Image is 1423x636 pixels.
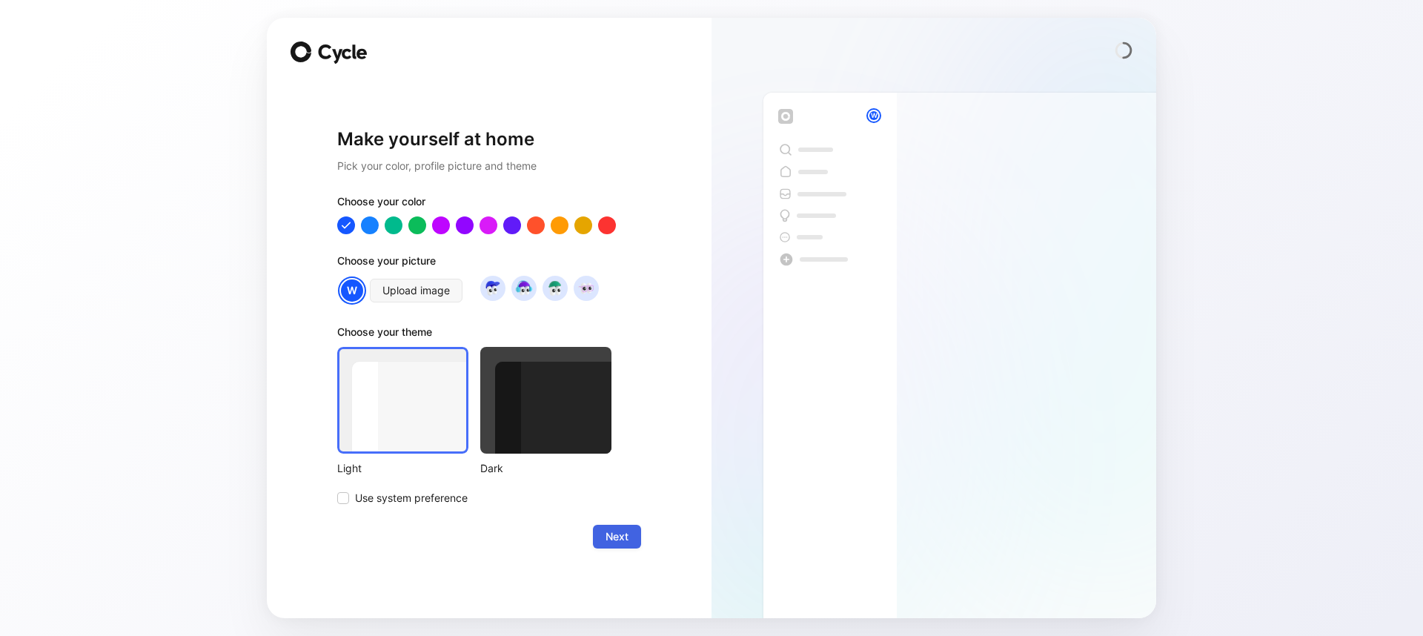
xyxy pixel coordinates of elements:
div: Light [337,460,468,477]
div: W [339,278,365,303]
h1: Make yourself at home [337,127,641,151]
span: Next [606,528,628,546]
button: Upload image [370,279,462,302]
span: Upload image [382,282,450,299]
img: avatar [482,278,502,298]
button: Next [593,525,641,549]
img: workspace-default-logo-wX5zAyuM.png [778,109,793,124]
div: Dark [480,460,611,477]
h2: Pick your color, profile picture and theme [337,157,641,175]
img: avatar [545,278,565,298]
div: Choose your theme [337,323,611,347]
div: Choose your picture [337,252,641,276]
img: avatar [514,278,534,298]
img: avatar [576,278,596,298]
div: W [868,110,880,122]
div: Choose your color [337,193,641,216]
span: Use system preference [355,489,468,507]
